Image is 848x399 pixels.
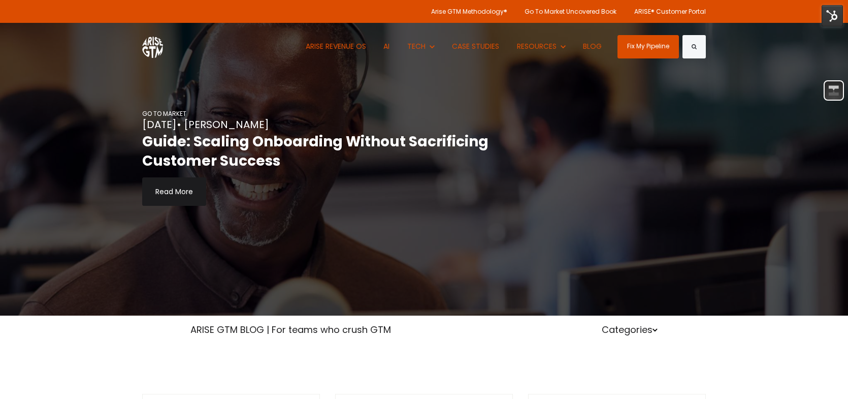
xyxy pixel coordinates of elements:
[822,5,843,26] img: HubSpot Tools Menu Toggle
[376,23,398,70] a: AI
[142,35,163,58] img: ARISE GTM logo (1) white
[510,23,573,70] button: Show submenu for RESOURCES RESOURCES
[142,177,206,206] a: Read More
[298,23,609,70] nav: Desktop navigation
[190,323,391,336] a: ARISE GTM BLOG | For teams who crush GTM
[177,117,181,132] span: •
[142,109,186,118] a: GO TO MARKET
[142,132,513,171] h2: Guide: Scaling Onboarding Without Sacrificing Customer Success
[142,117,513,132] div: [DATE]
[400,23,442,70] button: Show submenu for TECH TECH
[682,35,706,58] button: Search
[517,41,557,51] span: RESOURCES
[298,23,374,70] a: ARISE REVENUE OS
[797,350,848,399] iframe: Chat Widget
[184,117,269,132] a: [PERSON_NAME]
[576,23,610,70] a: BLOG
[445,23,507,70] a: CASE STUDIES
[617,35,679,58] a: Fix My Pipeline
[602,323,658,336] a: Categories
[408,41,426,51] span: TECH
